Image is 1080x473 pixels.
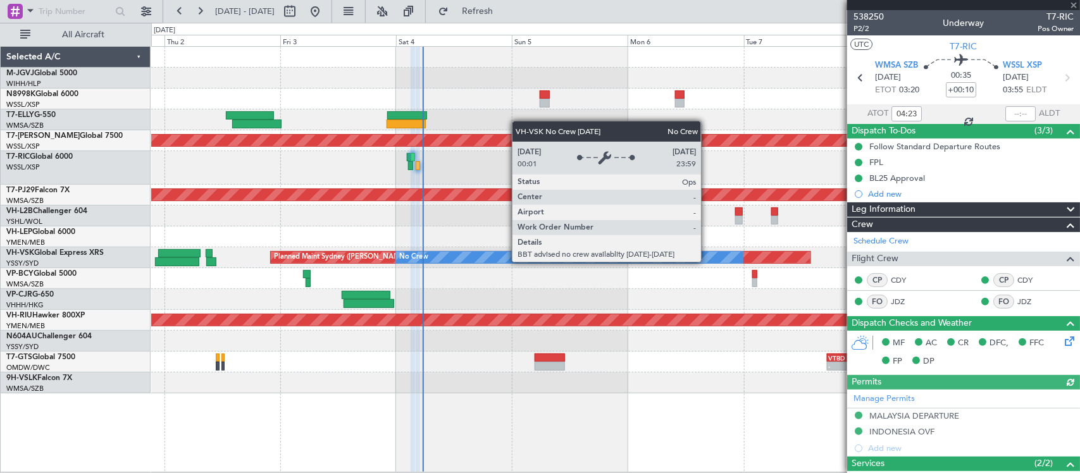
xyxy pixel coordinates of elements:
[1039,107,1060,120] span: ALDT
[6,363,50,372] a: OMDW/DWC
[6,100,40,109] a: WSSL/XSP
[6,291,32,298] span: VP-CJR
[280,35,396,46] div: Fri 3
[451,7,504,16] span: Refresh
[215,6,275,17] span: [DATE] - [DATE]
[867,107,888,120] span: ATOT
[6,279,44,289] a: WMSA/SZB
[867,273,888,287] div: CP
[1026,84,1046,97] span: ELDT
[399,248,428,267] div: No Crew
[6,270,34,278] span: VP-BCY
[993,295,1014,309] div: FO
[6,259,39,268] a: YSSY/SYD
[852,202,916,217] span: Leg Information
[1038,10,1074,23] span: T7-RIC
[6,111,56,119] a: T7-ELLYG-550
[6,249,104,257] a: VH-VSKGlobal Express XRS
[950,40,978,53] span: T7-RIC
[869,157,883,168] div: FPL
[893,355,902,368] span: FP
[164,35,280,46] div: Thu 2
[6,121,44,130] a: WMSA/SZB
[6,300,44,310] a: VHHH/HKG
[852,316,972,331] span: Dispatch Checks and Weather
[850,39,872,50] button: UTC
[154,25,175,36] div: [DATE]
[6,321,45,331] a: YMEN/MEB
[853,23,884,34] span: P2/2
[6,142,40,151] a: WSSL/XSP
[6,90,78,98] a: N8998KGlobal 6000
[993,273,1014,287] div: CP
[852,218,873,232] span: Crew
[6,374,72,382] a: 9H-VSLKFalcon 7X
[6,70,34,77] span: M-JGVJ
[6,70,77,77] a: M-JGVJGlobal 5000
[990,337,1009,350] span: DFC,
[891,274,919,286] a: CDY
[893,337,905,350] span: MF
[274,248,421,267] div: Planned Maint Sydney ([PERSON_NAME] Intl)
[6,291,54,298] a: VP-CJRG-650
[6,374,37,382] span: 9H-VSLK
[512,35,628,46] div: Sun 5
[6,207,33,215] span: VH-L2B
[6,312,32,319] span: VH-RIU
[923,355,934,368] span: DP
[828,362,856,370] div: -
[6,90,35,98] span: N8998K
[39,2,111,21] input: Trip Number
[6,217,42,226] a: YSHL/WOL
[828,354,856,362] div: VTBD
[6,238,45,247] a: YMEN/MEB
[852,124,916,138] span: Dispatch To-Dos
[853,10,884,23] span: 538250
[6,353,32,361] span: T7-GTS
[852,457,884,471] span: Services
[853,235,909,248] a: Schedule Crew
[6,163,40,172] a: WSSL/XSP
[6,353,75,361] a: T7-GTSGlobal 7500
[6,111,34,119] span: T7-ELLY
[852,252,898,266] span: Flight Crew
[6,153,73,161] a: T7-RICGlobal 6000
[875,71,901,84] span: [DATE]
[869,141,1000,152] div: Follow Standard Departure Routes
[628,35,743,46] div: Mon 6
[14,25,137,45] button: All Aircraft
[432,1,508,21] button: Refresh
[6,249,34,257] span: VH-VSK
[926,337,937,350] span: AC
[6,79,41,89] a: WIHH/HLP
[869,173,925,183] div: BL25 Approval
[6,333,37,340] span: N604AU
[6,196,44,206] a: WMSA/SZB
[6,132,123,140] a: T7-[PERSON_NAME]Global 7500
[396,35,512,46] div: Sat 4
[6,153,30,161] span: T7-RIC
[891,296,919,307] a: JDZ
[875,84,896,97] span: ETOT
[1003,71,1029,84] span: [DATE]
[1034,457,1053,470] span: (2/2)
[6,333,92,340] a: N604AUChallenger 604
[958,337,969,350] span: CR
[868,188,1074,199] div: Add new
[6,132,80,140] span: T7-[PERSON_NAME]
[1029,337,1044,350] span: FFC
[875,59,918,72] span: WMSA SZB
[1017,274,1046,286] a: CDY
[6,187,35,194] span: T7-PJ29
[1003,59,1042,72] span: WSSL XSP
[1038,23,1074,34] span: Pos Owner
[6,207,87,215] a: VH-L2BChallenger 604
[744,35,860,46] div: Tue 7
[6,187,70,194] a: T7-PJ29Falcon 7X
[6,270,77,278] a: VP-BCYGlobal 5000
[899,84,919,97] span: 03:20
[6,312,85,319] a: VH-RIUHawker 800XP
[1017,296,1046,307] a: JDZ
[6,228,32,236] span: VH-LEP
[33,30,133,39] span: All Aircraft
